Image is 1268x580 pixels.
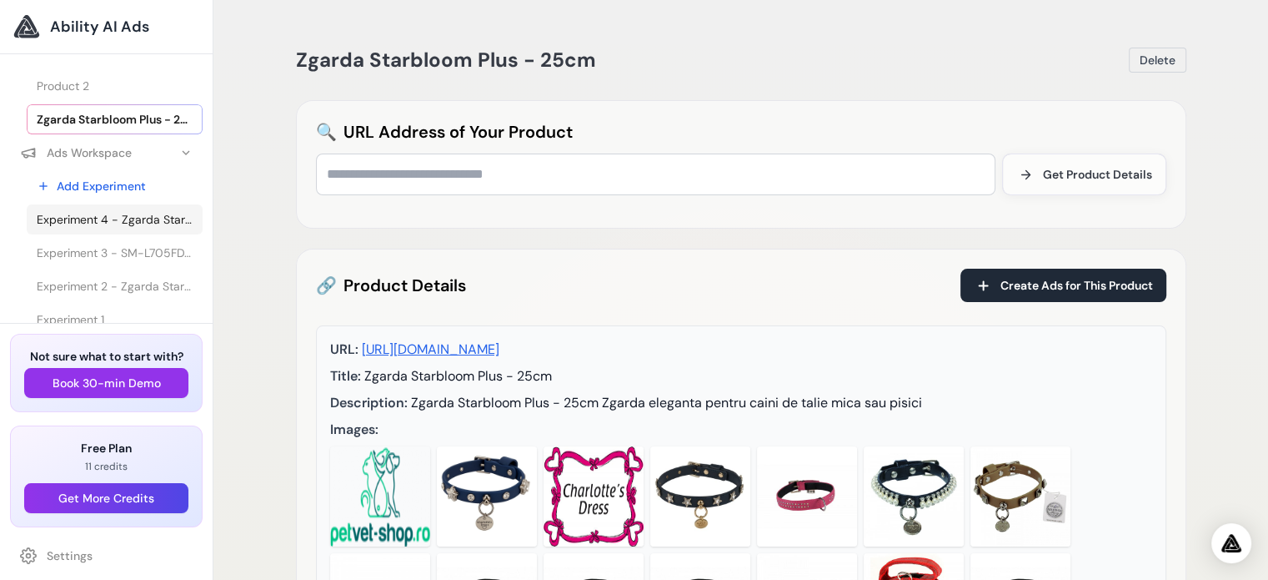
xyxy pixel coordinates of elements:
span: Experiment 3 - SM-L705FDAAEUE Samsung Galaxy Watch Ultra 3.81 cm (1.5") AMOLED 47 mm Digital 480 ... [37,245,193,261]
span: 🔍 [316,120,337,144]
img: Parsed image [330,446,430,547]
button: Book 30-min Demo [24,368,188,398]
a: Ability AI Ads [13,13,199,40]
span: URL: [330,340,358,358]
span: Zgarda Starbloom Plus - 25cm [296,47,596,73]
div: Open Intercom Messenger [1211,523,1251,563]
span: Zgarda Starbloom Plus - 25cm [37,111,193,128]
h2: URL Address of Your Product [316,120,1166,144]
a: Add Experiment [27,171,203,201]
a: Experiment 3 - SM-L705FDAAEUE Samsung Galaxy Watch Ultra 3.81 cm (1.5") AMOLED 47 mm Digital 480 ... [27,238,203,268]
a: Settings [10,541,203,571]
span: Create Ads for This Product [1000,277,1153,294]
a: Experiment 4 - Zgarda Starbloom Plus - 25cm [27,204,203,235]
span: Description: [330,394,408,411]
img: Parsed image [757,446,857,547]
img: Parsed image [544,446,644,547]
span: Title: [330,367,361,385]
a: Product 2 [27,71,203,101]
img: Parsed image [970,446,1070,547]
button: Get Product Details [1002,154,1166,195]
div: Ads Workspace [20,144,132,161]
span: Ability AI Ads [50,15,149,38]
p: 11 credits [24,460,188,473]
span: Delete [1140,52,1175,68]
button: Delete [1129,48,1186,73]
span: 🔗 [316,272,337,299]
a: Experiment 1 [27,305,203,335]
button: Get More Credits [24,483,188,513]
button: Create Ads for This Product [960,269,1166,302]
span: Images: [330,421,378,438]
a: Experiment 2 - Zgarda Starbloom Plus - 25cm [27,271,203,301]
span: Zgarda Starbloom Plus - 25cm Zgarda eleganta pentru caini de talie mica sau pisici [411,394,922,411]
span: Experiment 4 - Zgarda Starbloom Plus - 25cm [37,211,193,228]
h2: Product Details [316,272,466,299]
span: Experiment 2 - Zgarda Starbloom Plus - 25cm [37,278,193,295]
img: Parsed image [650,446,750,547]
a: Zgarda Starbloom Plus - 25cm [27,104,203,134]
h3: Not sure what to start with? [24,348,188,365]
span: Product 2 [37,78,89,94]
span: Get Product Details [1043,166,1152,183]
img: Parsed image [864,446,964,547]
a: [URL][DOMAIN_NAME] [362,340,499,358]
span: Zgarda Starbloom Plus - 25cm [364,367,552,385]
img: Parsed image [437,446,537,547]
button: Ads Workspace [10,138,203,168]
h3: Free Plan [24,440,188,456]
span: Experiment 1 [37,311,104,328]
